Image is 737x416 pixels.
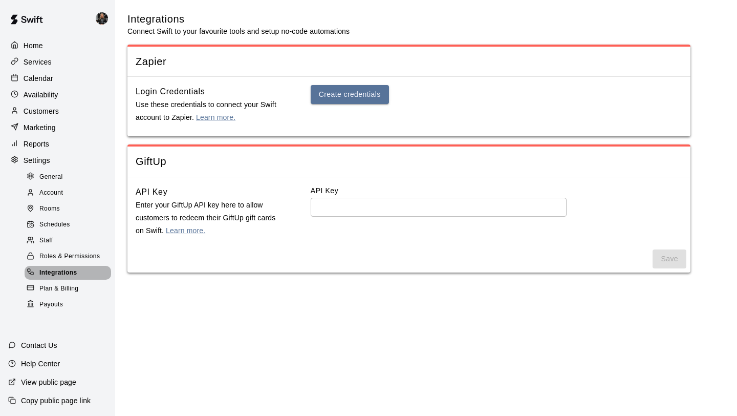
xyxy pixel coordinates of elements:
[8,87,107,102] a: Availability
[8,103,107,119] a: Customers
[25,170,111,184] div: General
[24,90,58,100] p: Availability
[24,122,56,133] p: Marketing
[25,185,115,201] a: Account
[196,113,235,121] a: Learn more.
[25,249,115,265] a: Roles & Permissions
[39,188,63,198] span: Account
[136,85,205,98] h6: Login Credentials
[21,396,91,406] p: Copy public page link
[24,139,49,149] p: Reports
[25,233,115,249] a: Staff
[136,55,682,69] span: Zapier
[8,54,107,70] a: Services
[136,185,167,199] h6: API Key
[25,281,115,297] a: Plan & Billing
[25,282,111,296] div: Plan & Billing
[39,236,53,246] span: Staff
[24,40,43,51] p: Home
[24,73,53,84] p: Calendar
[8,71,107,86] a: Calendar
[653,249,686,268] span: Upgrade your plan to sell gift cards to your customers
[39,204,60,214] span: Rooms
[96,12,108,25] img: Lauren Acker
[25,186,111,200] div: Account
[136,155,682,169] span: GiftUp
[39,284,78,294] span: Plan & Billing
[8,120,107,135] a: Marketing
[136,98,278,124] p: Use these credentials to connect your Swift account to Zapier.
[39,268,77,278] span: Integrations
[25,266,111,280] div: Integrations
[311,85,389,104] button: Create credentials
[8,136,107,152] a: Reports
[8,153,107,168] a: Settings
[8,38,107,53] a: Home
[24,57,52,67] p: Services
[21,359,60,369] p: Help Center
[94,8,115,29] div: Lauren Acker
[24,106,59,116] p: Customers
[25,297,115,313] a: Payouts
[136,199,278,238] p: Enter your GiftUp API key here to allow customers to redeem their GiftUp gift cards on Swift.
[21,377,76,387] p: View public page
[39,220,70,230] span: Schedules
[311,185,339,196] label: API Key
[25,249,111,264] div: Roles & Permissions
[25,298,111,312] div: Payouts
[39,300,63,310] span: Payouts
[166,226,205,235] a: Learn more.
[127,26,350,36] p: Connect Swift to your favourite tools and setup no-code automations
[25,169,115,185] a: General
[25,218,111,232] div: Schedules
[25,201,115,217] a: Rooms
[39,252,100,262] span: Roles & Permissions
[24,155,50,165] p: Settings
[127,12,350,26] h5: Integrations
[39,172,63,182] span: General
[25,234,111,248] div: Staff
[21,340,57,350] p: Contact Us
[25,217,115,233] a: Schedules
[25,265,115,281] a: Integrations
[25,202,111,216] div: Rooms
